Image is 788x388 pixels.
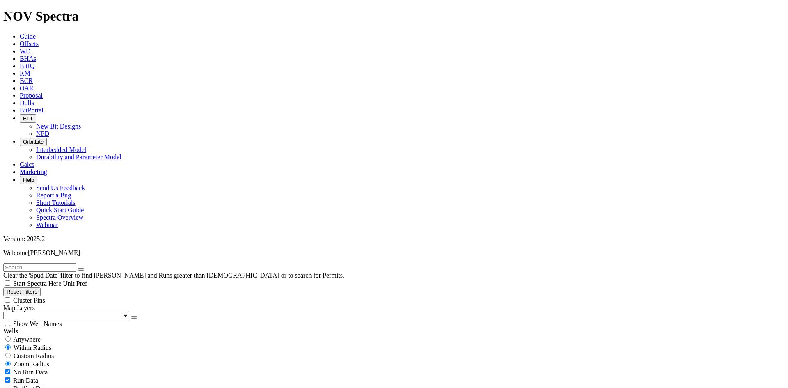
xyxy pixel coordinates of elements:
a: KM [20,70,30,77]
a: New Bit Designs [36,123,81,130]
span: FTT [23,115,33,122]
a: OAR [20,85,34,92]
a: Quick Start Guide [36,207,84,214]
span: [PERSON_NAME] [28,249,80,256]
div: Version: 2025.2 [3,235,785,243]
a: BHAs [20,55,36,62]
input: Start Spectra Here [5,280,10,286]
span: Cluster Pins [13,297,45,304]
a: Dulls [20,99,34,106]
a: Marketing [20,168,47,175]
span: Map Layers [3,304,35,311]
a: Proposal [20,92,43,99]
a: Spectra Overview [36,214,83,221]
button: FTT [20,114,36,123]
span: Help [23,177,34,183]
input: Search [3,263,76,272]
h1: NOV Spectra [3,9,785,24]
button: OrbitLite [20,138,47,146]
span: Start Spectra Here [13,280,61,287]
button: Help [20,176,37,184]
span: Run Data [13,377,38,384]
span: Within Radius [14,344,51,351]
button: Reset Filters [3,287,41,296]
a: Durability and Parameter Model [36,154,121,161]
span: Clear the 'Spud Date' filter to find [PERSON_NAME] and Runs greater than [DEMOGRAPHIC_DATA] or to... [3,272,344,279]
a: Offsets [20,40,39,47]
a: Webinar [36,221,58,228]
p: Welcome [3,249,785,257]
span: OrbitLite [23,139,44,145]
a: Calcs [20,161,34,168]
span: Custom Radius [14,352,54,359]
span: Anywhere [13,336,41,343]
a: BitPortal [20,107,44,114]
div: Wells [3,328,785,335]
a: Interbedded Model [36,146,86,153]
span: Unit Pref [63,280,87,287]
a: BitIQ [20,62,34,69]
a: Short Tutorials [36,199,76,206]
a: BCR [20,77,33,84]
span: Show Well Names [13,320,62,327]
a: Guide [20,33,36,40]
a: Report a Bug [36,192,71,199]
a: NPD [36,130,49,137]
span: No Run Data [13,369,48,376]
a: WD [20,48,31,55]
span: Zoom Radius [14,360,49,367]
a: Send Us Feedback [36,184,85,191]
